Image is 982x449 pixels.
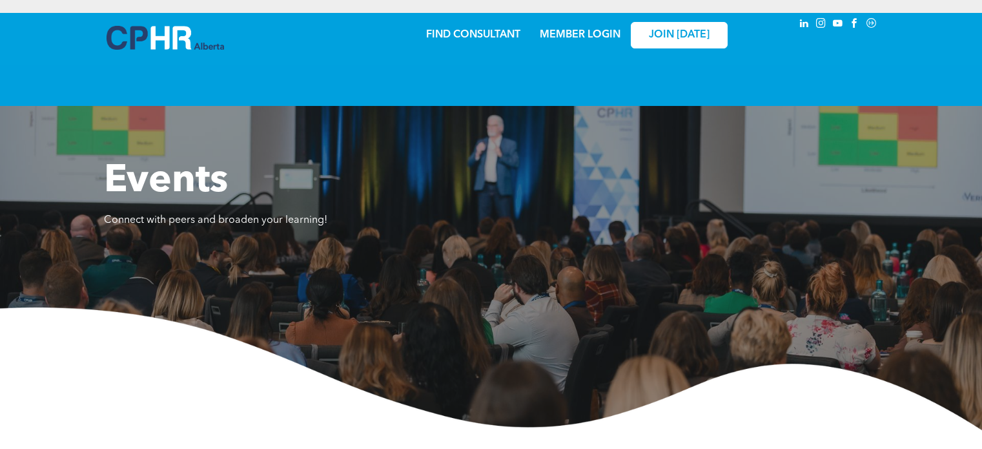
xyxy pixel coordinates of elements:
a: FIND CONSULTANT [426,30,520,40]
span: Connect with peers and broaden your learning! [104,215,327,225]
a: instagram [814,16,828,34]
a: linkedin [797,16,812,34]
a: MEMBER LOGIN [540,30,620,40]
a: JOIN [DATE] [631,22,728,48]
span: Events [104,162,228,201]
a: facebook [848,16,862,34]
span: JOIN [DATE] [649,29,710,41]
a: Social network [864,16,879,34]
img: A blue and white logo for cp alberta [107,26,224,50]
a: youtube [831,16,845,34]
